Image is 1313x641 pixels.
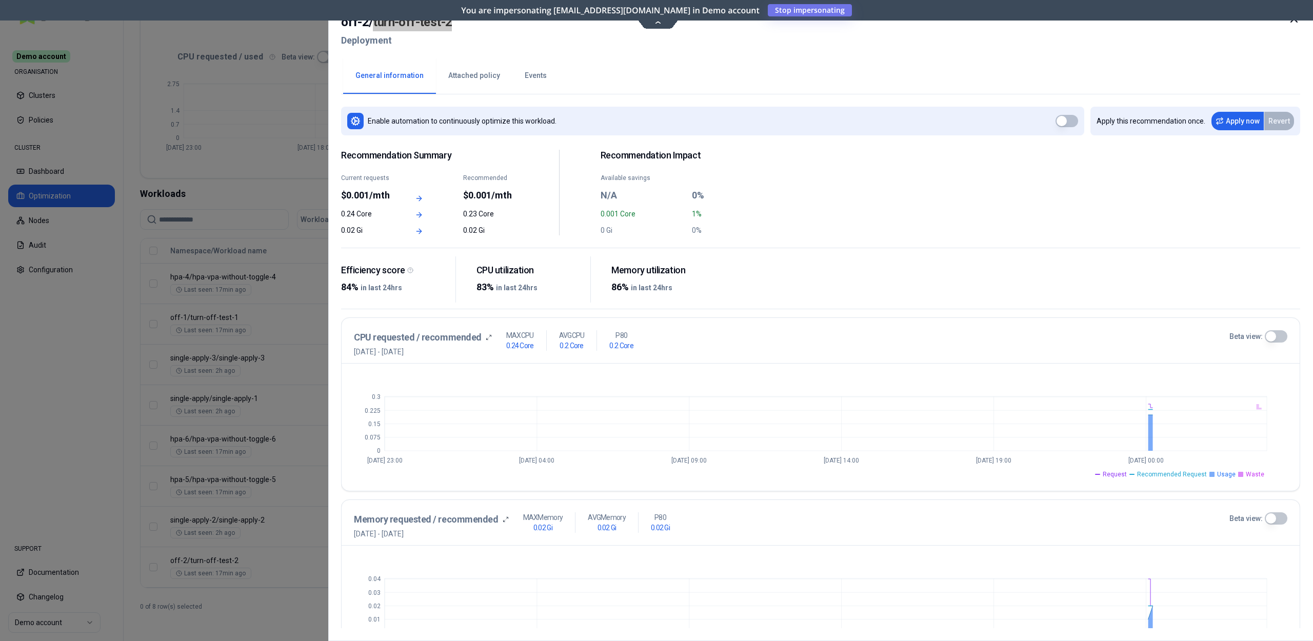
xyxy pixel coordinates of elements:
[372,393,381,400] tspan: 0.3
[476,265,583,276] div: CPU utilization
[1229,331,1263,342] label: Beta view:
[1246,470,1264,478] span: Waste
[506,330,534,340] p: MAX CPU
[523,512,563,523] p: MAX Memory
[368,589,381,596] tspan: 0.03
[824,457,859,464] tspan: [DATE] 14:00
[361,284,402,292] span: in last 24hrs
[601,150,778,162] h2: Recommendation Impact
[601,188,686,203] div: N/A
[367,457,403,464] tspan: [DATE] 23:00
[354,347,492,357] span: [DATE] - [DATE]
[976,457,1011,464] tspan: [DATE] 19:00
[601,209,686,219] div: 0.001 Core
[368,616,381,623] tspan: 0.01
[533,523,552,533] h1: 0.02 Gi
[463,225,518,235] div: 0.02 Gi
[341,280,447,294] div: 84%
[601,174,686,182] div: Available savings
[463,174,518,182] div: Recommended
[1097,116,1205,126] p: Apply this recommendation once.
[341,150,518,162] span: Recommendation Summary
[368,116,556,126] p: Enable automation to continuously optimize this workload.
[1217,470,1236,478] span: Usage
[692,225,777,235] div: 0%
[368,603,381,610] tspan: 0.02
[692,188,777,203] div: 0%
[341,209,396,219] div: 0.24 Core
[559,330,585,340] p: AVG CPU
[343,58,436,94] button: General information
[560,340,583,351] h1: 0.2 Core
[365,407,381,414] tspan: 0.225
[506,340,534,351] h1: 0.24 Core
[651,523,670,533] h1: 0.02 Gi
[476,280,583,294] div: 83%
[496,284,538,292] span: in last 24hrs
[1128,457,1164,464] tspan: [DATE] 00:00
[365,434,381,441] tspan: 0.075
[341,13,452,31] h2: off-2 / turn-off-test-2
[354,529,509,539] span: [DATE] - [DATE]
[631,284,672,292] span: in last 24hrs
[354,512,499,527] h3: Memory requested / recommended
[601,225,686,235] div: 0 Gi
[463,209,518,219] div: 0.23 Core
[519,457,554,464] tspan: [DATE] 04:00
[341,188,396,203] div: $0.001/mth
[341,31,452,50] h2: Deployment
[654,512,666,523] p: P80
[341,174,396,182] div: Current requests
[368,575,381,583] tspan: 0.04
[609,340,633,351] h1: 0.2 Core
[598,523,616,533] h1: 0.02 Gi
[512,58,559,94] button: Events
[1229,513,1263,524] label: Beta view:
[615,330,627,340] p: P80
[588,512,626,523] p: AVG Memory
[671,457,707,464] tspan: [DATE] 09:00
[1211,112,1264,130] button: Apply now
[1103,470,1127,478] span: Request
[463,188,518,203] div: $0.001/mth
[692,209,777,219] div: 1%
[611,280,718,294] div: 86%
[611,265,718,276] div: Memory utilization
[377,447,381,454] tspan: 0
[1137,470,1207,478] span: Recommended Request
[341,265,447,276] div: Efficiency score
[354,330,482,345] h3: CPU requested / recommended
[436,58,512,94] button: Attached policy
[341,225,396,235] div: 0.02 Gi
[368,420,381,428] tspan: 0.15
